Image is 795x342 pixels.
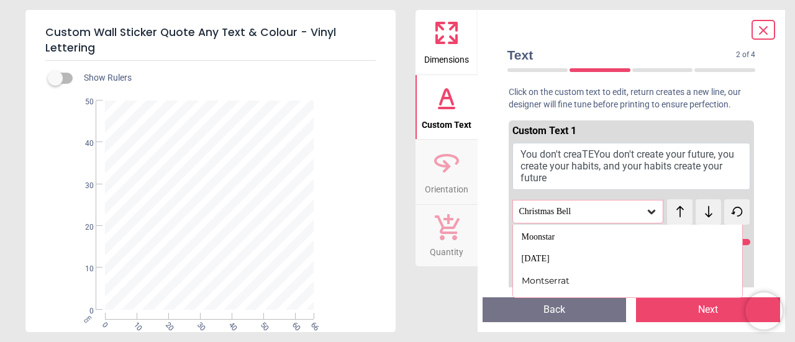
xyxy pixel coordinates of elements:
[70,97,94,107] span: 50
[512,143,751,190] button: You don't creaTEYou don't create your future, you create your habits, and your habits create your...
[416,10,478,74] button: Dimensions
[522,253,550,265] div: [DATE]
[422,113,471,132] span: Custom Text
[507,46,737,64] span: Text
[522,275,570,287] div: Montserrat
[425,178,468,196] span: Orientation
[416,140,478,204] button: Orientation
[430,240,463,259] span: Quantity
[416,205,478,267] button: Quantity
[55,71,396,86] div: Show Rulers
[483,297,627,322] button: Back
[745,292,783,330] iframe: Brevo live chat
[497,86,766,110] p: Click on the custom text to edit, return creates a new line, our designer will fine tune before p...
[512,125,576,137] span: Custom Text 1
[636,297,780,322] button: Next
[424,48,469,66] span: Dimensions
[45,20,376,61] h5: Custom Wall Sticker Quote Any Text & Colour - Vinyl Lettering
[518,207,646,217] div: Christmas Bell
[736,50,755,60] span: 2 of 4
[416,75,478,140] button: Custom Text
[522,231,555,243] div: Moonstar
